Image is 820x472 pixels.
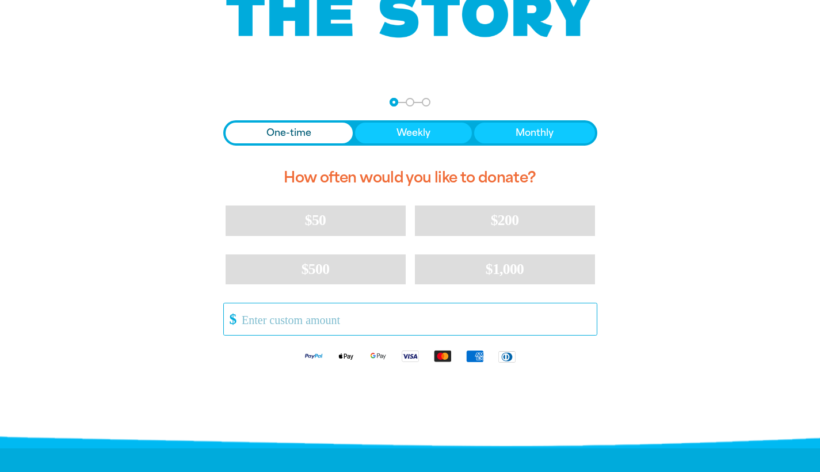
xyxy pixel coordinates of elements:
button: $50 [226,205,406,235]
button: $200 [415,205,595,235]
img: Paypal logo [298,349,330,363]
h2: How often would you like to donate? [223,159,597,196]
span: Weekly [396,126,430,140]
span: $50 [305,212,326,229]
button: Monthly [474,123,595,143]
button: Navigate to step 3 of 3 to enter your payment details [422,98,430,106]
span: $ [224,306,237,332]
img: Mastercard logo [426,349,459,363]
img: Diners Club logo [491,350,523,363]
button: Navigate to step 2 of 3 to enter your details [406,98,414,106]
div: Donation frequency [223,120,597,146]
span: $500 [302,261,330,277]
span: Monthly [516,126,554,140]
img: Visa logo [394,349,426,363]
button: Navigate to step 1 of 3 to enter your donation amount [390,98,398,106]
span: $1,000 [486,261,524,277]
span: One-time [266,126,311,140]
span: $200 [491,212,519,229]
button: $1,000 [415,254,595,284]
button: $500 [226,254,406,284]
img: American Express logo [459,349,491,363]
img: Google Pay logo [362,349,394,363]
img: Apple Pay logo [330,349,362,363]
div: Available payment methods [223,340,597,372]
button: One-time [226,123,353,143]
input: Enter custom amount [234,303,596,335]
button: Weekly [355,123,472,143]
